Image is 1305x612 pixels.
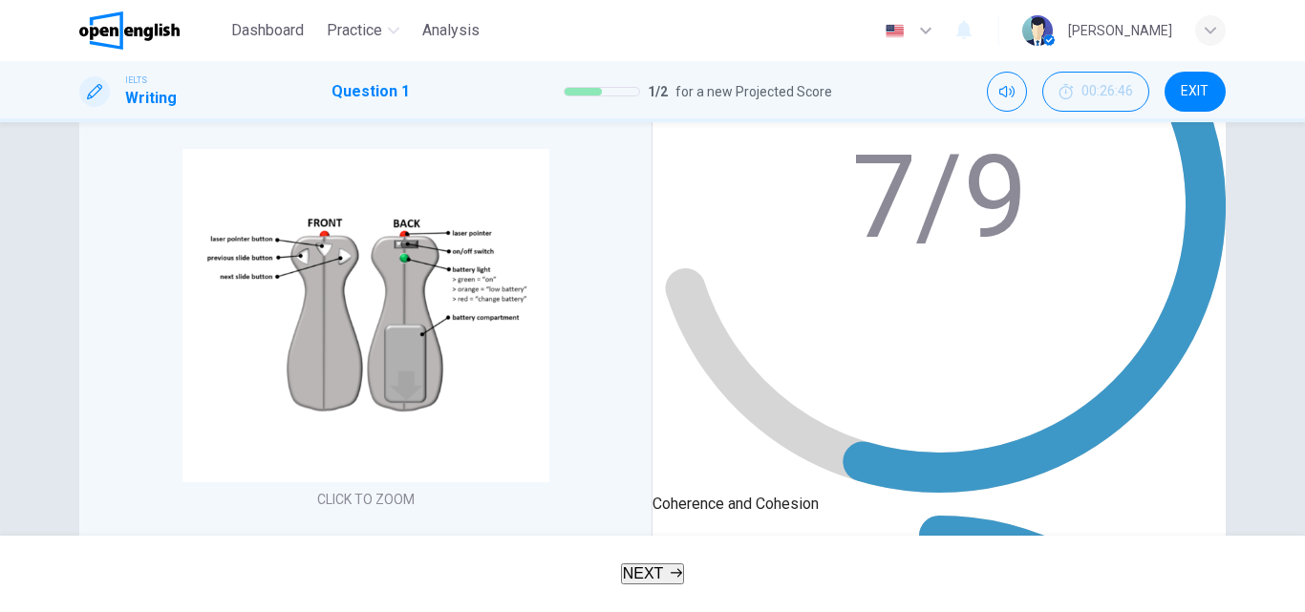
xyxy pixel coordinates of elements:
span: Analysis [422,19,480,42]
div: Mute [987,72,1027,112]
span: Practice [327,19,382,42]
button: NEXT [621,563,685,584]
button: Practice [319,13,407,48]
span: Dashboard [231,19,304,42]
div: Hide [1042,72,1149,112]
span: IELTS [125,74,147,87]
h1: Writing [125,87,177,110]
img: OpenEnglish logo [79,11,180,50]
span: for a new Projected Score [675,80,832,103]
span: 00:26:46 [1081,84,1133,99]
div: [PERSON_NAME] [1068,19,1172,42]
h1: Question 1 [332,80,410,103]
text: 7/9 [851,131,1027,264]
span: 1 / 2 [648,80,668,103]
img: en [883,24,907,38]
button: 00:26:46 [1042,72,1149,112]
span: EXIT [1181,84,1209,99]
button: Analysis [415,13,487,48]
span: Coherence and Cohesion [652,495,819,513]
span: NEXT [623,565,664,581]
a: OpenEnglish logo [79,11,224,50]
button: EXIT [1165,72,1226,112]
img: Profile picture [1022,15,1053,46]
button: Dashboard [224,13,311,48]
